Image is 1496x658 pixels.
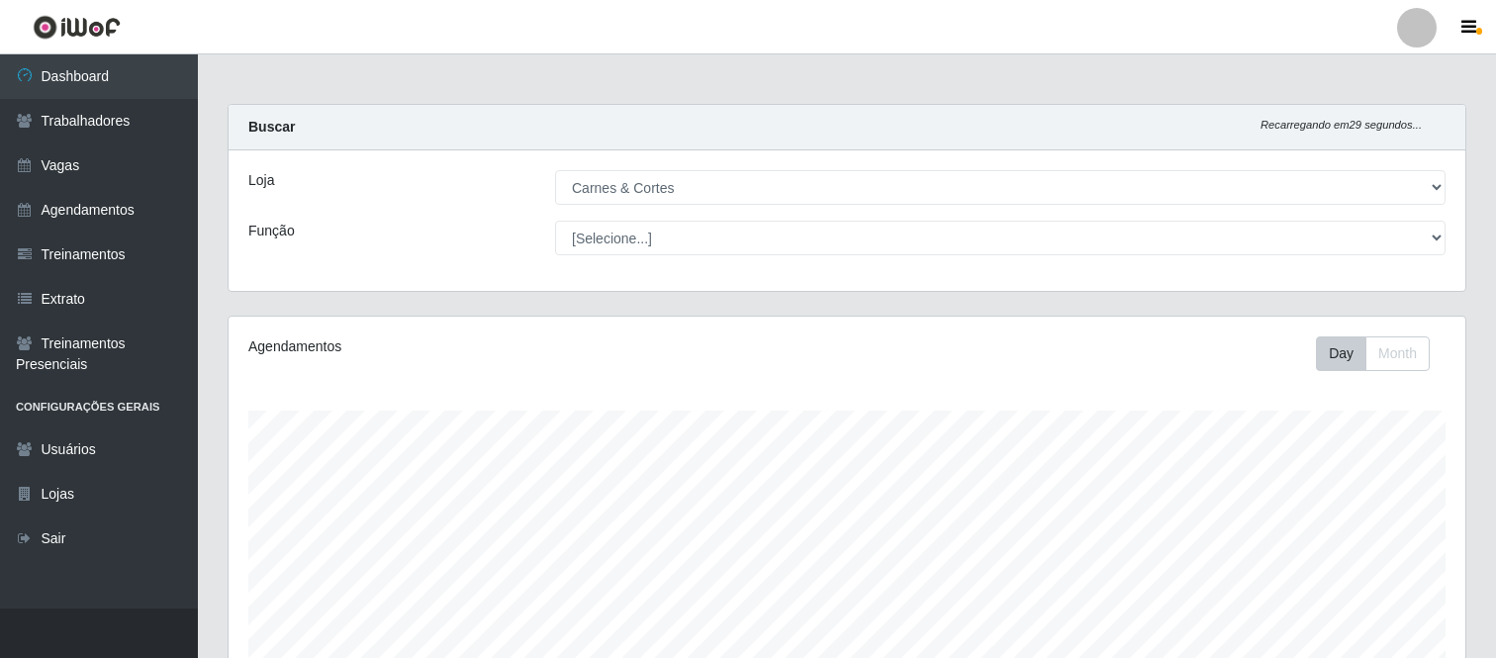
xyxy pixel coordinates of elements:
[248,119,295,135] strong: Buscar
[1316,336,1430,371] div: First group
[1316,336,1446,371] div: Toolbar with button groups
[1261,119,1422,131] i: Recarregando em 29 segundos...
[33,15,121,40] img: CoreUI Logo
[248,170,274,191] label: Loja
[1316,336,1366,371] button: Day
[248,336,730,357] div: Agendamentos
[1365,336,1430,371] button: Month
[248,221,295,241] label: Função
